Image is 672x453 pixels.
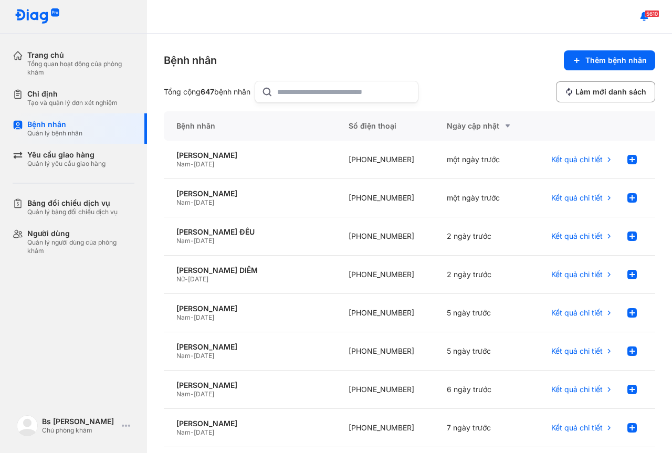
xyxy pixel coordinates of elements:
[434,141,532,179] div: một ngày trước
[27,120,82,129] div: Bệnh nhân
[434,256,532,294] div: 2 ngày trước
[27,208,118,216] div: Quản lý bảng đối chiếu dịch vụ
[176,352,191,360] span: Nam
[191,313,194,321] span: -
[336,179,434,217] div: [PHONE_NUMBER]
[194,428,214,436] span: [DATE]
[27,238,134,255] div: Quản lý người dùng của phòng khám
[176,198,191,206] span: Nam
[176,227,323,237] div: [PERSON_NAME] ĐỀU
[27,150,106,160] div: Yêu cầu giao hàng
[551,308,603,318] span: Kết quả chi tiết
[434,332,532,371] div: 5 ngày trước
[176,313,191,321] span: Nam
[194,313,214,321] span: [DATE]
[27,89,118,99] div: Chỉ định
[27,99,118,107] div: Tạo và quản lý đơn xét nghiệm
[176,160,191,168] span: Nam
[15,8,60,25] img: logo
[176,237,191,245] span: Nam
[564,50,655,70] button: Thêm bệnh nhân
[191,390,194,398] span: -
[164,87,250,97] div: Tổng cộng bệnh nhân
[194,160,214,168] span: [DATE]
[27,198,118,208] div: Bảng đối chiếu dịch vụ
[336,294,434,332] div: [PHONE_NUMBER]
[176,342,323,352] div: [PERSON_NAME]
[336,141,434,179] div: [PHONE_NUMBER]
[336,217,434,256] div: [PHONE_NUMBER]
[164,53,217,68] div: Bệnh nhân
[176,390,191,398] span: Nam
[336,371,434,409] div: [PHONE_NUMBER]
[17,415,38,436] img: logo
[551,423,603,433] span: Kết quả chi tiết
[551,193,603,203] span: Kết quả chi tiết
[201,87,214,96] span: 647
[434,217,532,256] div: 2 ngày trước
[191,160,194,168] span: -
[191,198,194,206] span: -
[27,229,134,238] div: Người dùng
[176,381,323,390] div: [PERSON_NAME]
[585,56,647,65] span: Thêm bệnh nhân
[575,87,646,97] span: Làm mới danh sách
[551,346,603,356] span: Kết quả chi tiết
[551,385,603,394] span: Kết quả chi tiết
[551,231,603,241] span: Kết quả chi tiết
[42,417,118,426] div: Bs [PERSON_NAME]
[434,409,532,447] div: 7 ngày trước
[176,419,323,428] div: [PERSON_NAME]
[176,266,323,275] div: [PERSON_NAME] DIỄM
[176,275,185,283] span: Nữ
[191,237,194,245] span: -
[194,237,214,245] span: [DATE]
[434,294,532,332] div: 5 ngày trước
[185,275,188,283] span: -
[556,81,655,102] button: Làm mới danh sách
[551,155,603,164] span: Kết quả chi tiết
[176,304,323,313] div: [PERSON_NAME]
[164,111,336,141] div: Bệnh nhân
[194,198,214,206] span: [DATE]
[434,179,532,217] div: một ngày trước
[336,409,434,447] div: [PHONE_NUMBER]
[27,60,134,77] div: Tổng quan hoạt động của phòng khám
[27,160,106,168] div: Quản lý yêu cầu giao hàng
[551,270,603,279] span: Kết quả chi tiết
[191,352,194,360] span: -
[336,332,434,371] div: [PHONE_NUMBER]
[188,275,208,283] span: [DATE]
[336,111,434,141] div: Số điện thoại
[27,50,134,60] div: Trang chủ
[194,390,214,398] span: [DATE]
[645,10,659,17] span: 5610
[191,428,194,436] span: -
[447,120,520,132] div: Ngày cập nhật
[176,189,323,198] div: [PERSON_NAME]
[42,426,118,435] div: Chủ phòng khám
[176,151,323,160] div: [PERSON_NAME]
[176,428,191,436] span: Nam
[434,371,532,409] div: 6 ngày trước
[27,129,82,138] div: Quản lý bệnh nhân
[194,352,214,360] span: [DATE]
[336,256,434,294] div: [PHONE_NUMBER]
